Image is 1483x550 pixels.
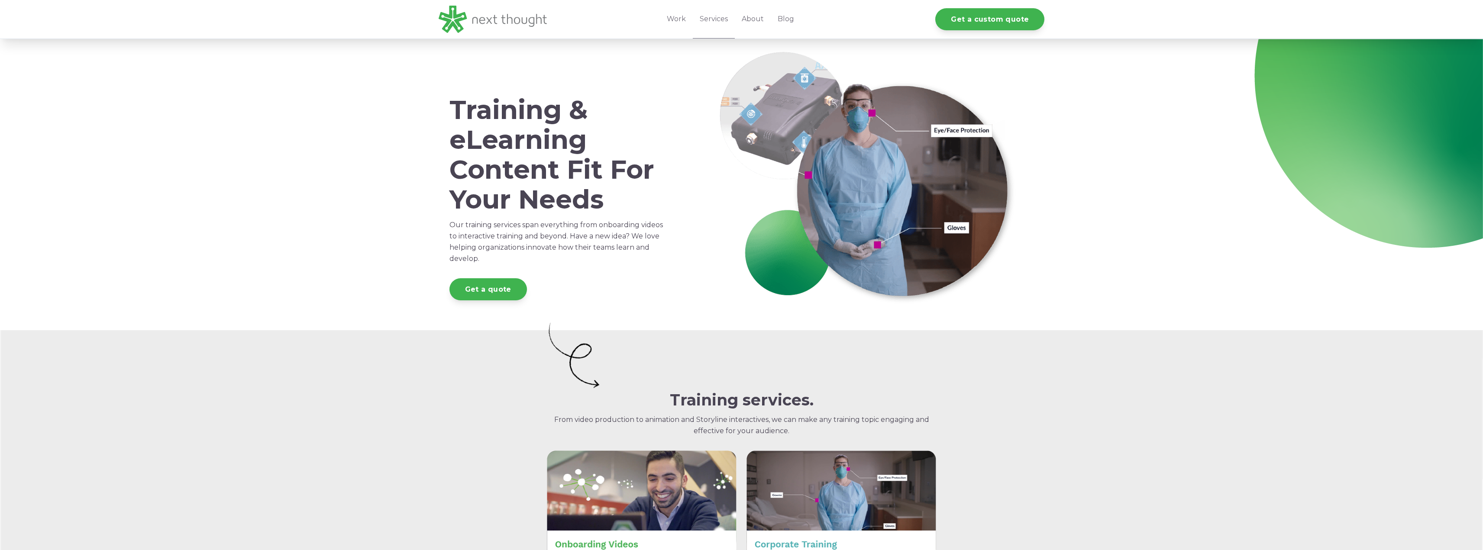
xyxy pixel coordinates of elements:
span: Our training services span everything from onboarding videos to interactive training and beyond. ... [449,221,663,263]
img: Services [720,52,1023,309]
span: From video production to animation and Storyline interactives, we can make any training topic eng... [554,415,929,435]
a: Get a quote [449,278,527,300]
h2: Training services. [547,391,937,409]
img: LG - NextThought Logo [439,6,547,33]
a: Get a custom quote [935,8,1044,30]
img: Artboard 16 copy [547,319,601,391]
span: Training & eLearning Content Fit For Your Needs [449,94,654,215]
